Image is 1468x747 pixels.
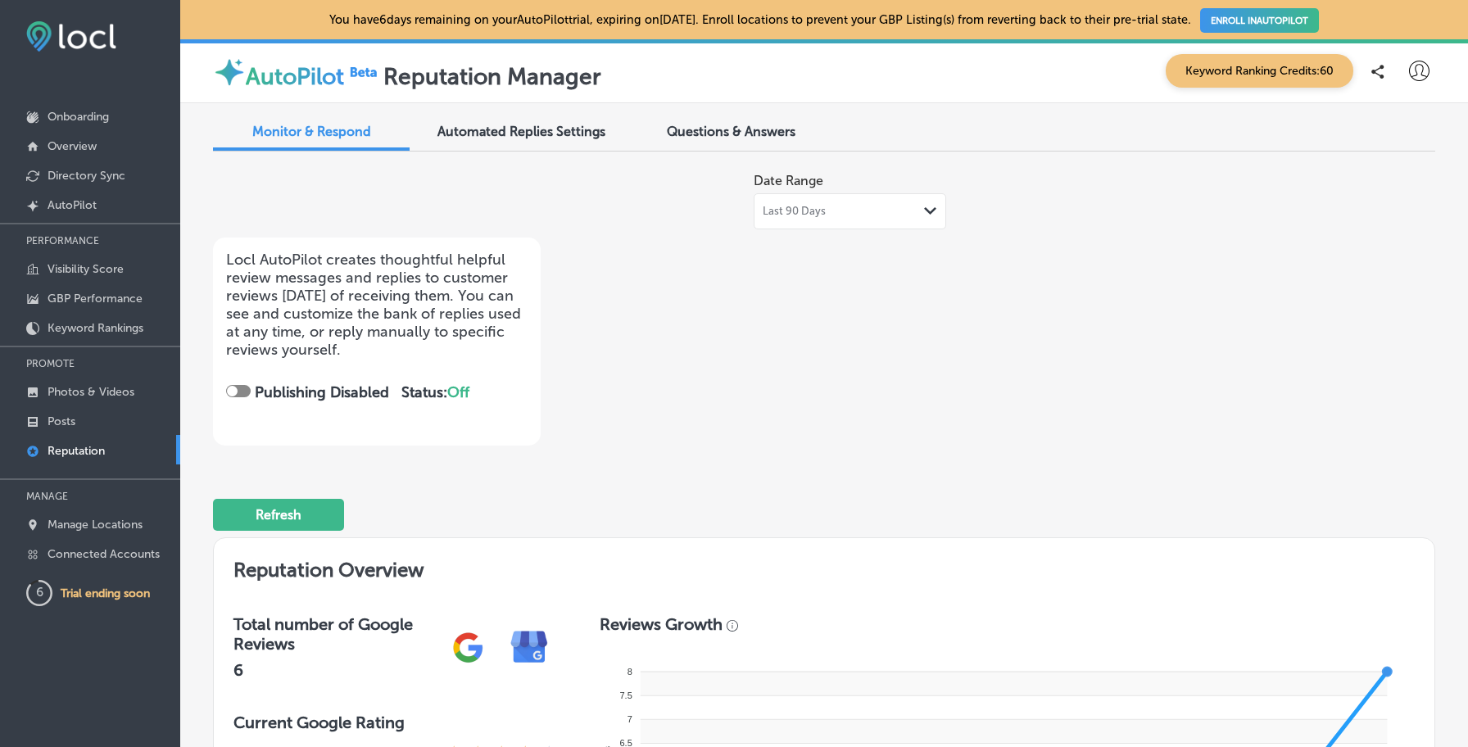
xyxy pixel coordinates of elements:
[48,110,109,124] p: Onboarding
[600,614,723,634] h3: Reviews Growth
[344,63,383,80] img: Beta
[233,713,560,732] h3: Current Google Rating
[329,12,1319,27] p: You have 6 days remaining on your AutoPilot trial, expiring on [DATE] . Enroll locations to preve...
[48,198,97,212] p: AutoPilot
[48,385,134,399] p: Photos & Videos
[226,251,528,359] p: Locl AutoPilot creates thoughtful helpful review messages and replies to customer reviews [DATE] ...
[214,538,1434,595] h2: Reputation Overview
[48,169,125,183] p: Directory Sync
[48,139,97,153] p: Overview
[252,124,371,139] span: Monitor & Respond
[48,444,105,458] p: Reputation
[763,205,826,218] span: Last 90 Days
[233,660,437,680] h2: 6
[437,617,499,678] img: gPZS+5FD6qPJAAAAABJRU5ErkJggg==
[1166,54,1353,88] span: Keyword Ranking Credits: 60
[233,614,437,654] h3: Total number of Google Reviews
[48,518,143,532] p: Manage Locations
[48,547,160,561] p: Connected Accounts
[213,56,246,88] img: autopilot-icon
[401,383,469,401] strong: Status:
[26,21,116,52] img: fda3e92497d09a02dc62c9cd864e3231.png
[48,321,143,335] p: Keyword Rankings
[667,124,795,139] span: Questions & Answers
[48,292,143,306] p: GBP Performance
[213,499,344,531] button: Refresh
[754,173,823,188] label: Date Range
[48,262,124,276] p: Visibility Score
[628,714,632,724] tspan: 7
[36,585,43,600] text: 6
[499,617,560,678] img: e7ababfa220611ac49bdb491a11684a6.png
[628,667,632,677] tspan: 8
[61,586,150,600] p: Trial ending soon
[620,690,632,700] tspan: 7.5
[1200,8,1319,33] a: ENROLL INAUTOPILOT
[437,124,605,139] span: Automated Replies Settings
[447,383,469,401] span: Off
[48,414,75,428] p: Posts
[246,63,344,90] label: AutoPilot
[255,383,389,401] strong: Publishing Disabled
[383,63,601,90] label: Reputation Manager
